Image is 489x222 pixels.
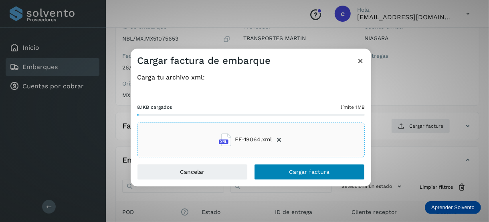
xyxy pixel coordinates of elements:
[425,201,481,214] div: Aprender Solvento
[137,104,172,111] span: 8.1KB cargados
[235,136,272,144] span: FE-19064.xml
[254,164,365,180] button: Cargar factura
[137,55,271,67] h3: Cargar factura de embarque
[180,169,205,175] span: Cancelar
[289,169,330,175] span: Cargar factura
[431,204,475,211] p: Aprender Solvento
[137,73,365,81] h4: Carga tu archivo xml:
[341,104,365,111] span: límite 1MB
[137,164,248,180] button: Cancelar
